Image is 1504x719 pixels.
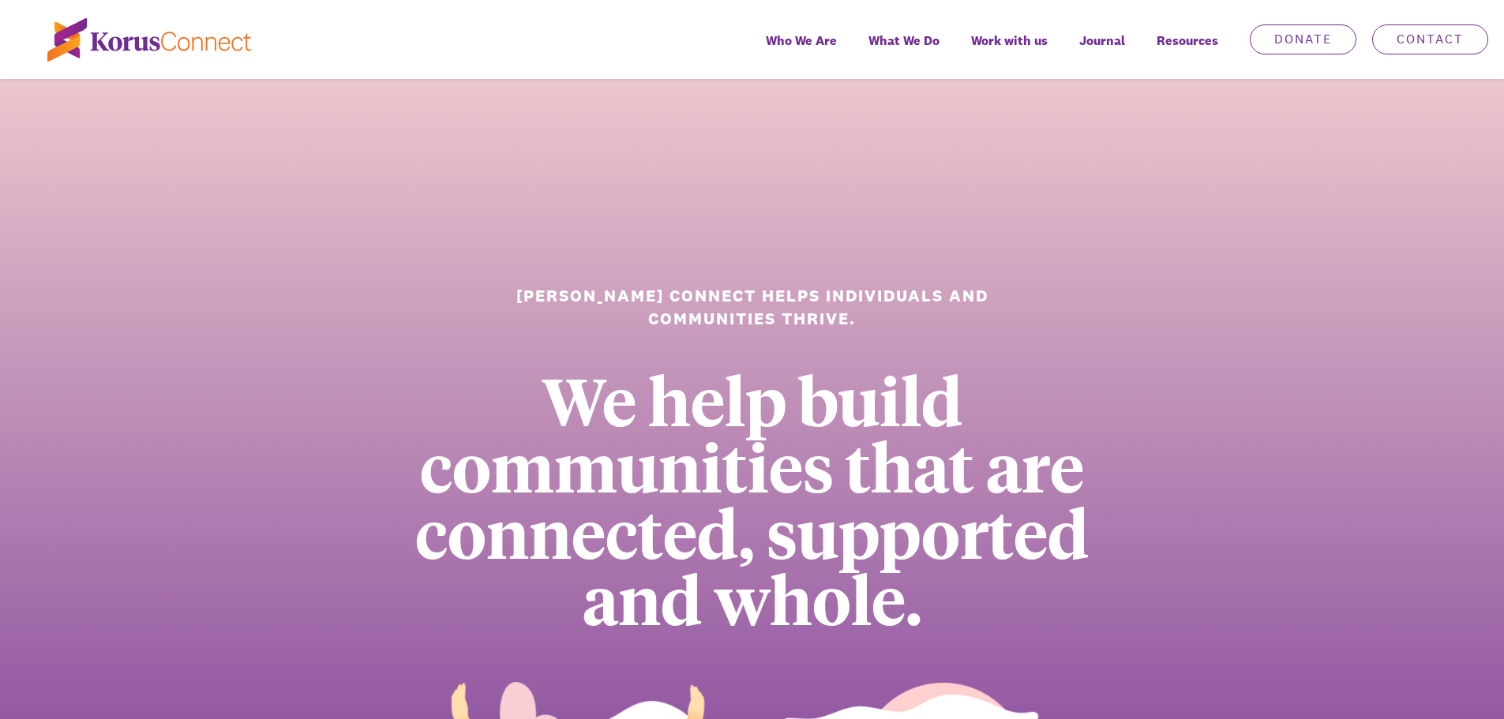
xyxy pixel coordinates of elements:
a: Who We Are [750,22,853,79]
div: Resources [1141,22,1234,79]
span: Work with us [971,29,1048,52]
a: Journal [1063,22,1141,79]
a: Donate [1250,24,1356,54]
span: Who We Are [766,29,837,52]
span: What We Do [868,29,940,52]
div: We help build communities that are connected, supported and whole. [364,366,1140,631]
a: What We Do [853,22,955,79]
a: Contact [1372,24,1488,54]
img: korus-connect%2Fc5177985-88d5-491d-9cd7-4a1febad1357_logo.svg [47,18,251,62]
a: Work with us [955,22,1063,79]
h1: [PERSON_NAME] Connect helps individuals and communities thrive. [497,284,1007,331]
span: Journal [1079,29,1125,52]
